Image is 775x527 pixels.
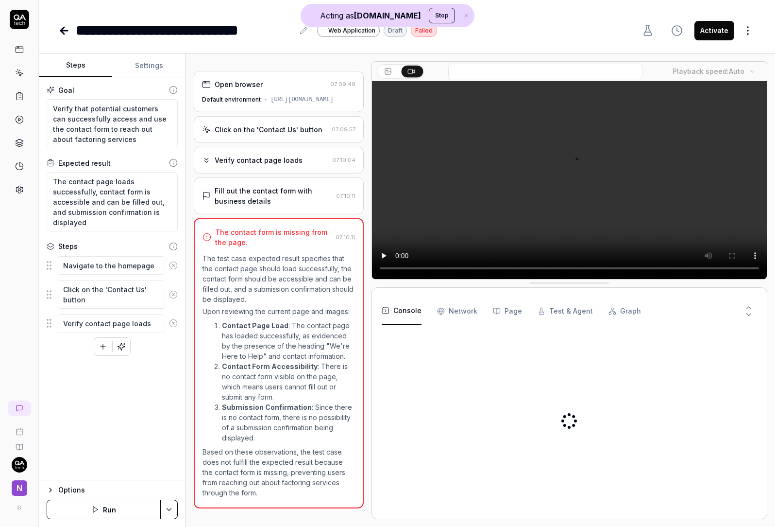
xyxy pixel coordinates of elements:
[673,66,744,76] div: Playback speed:
[332,157,355,163] time: 07:10:04
[222,362,318,370] strong: Contact Form Accessibility
[47,500,161,519] button: Run
[429,8,455,23] button: Stop
[215,124,322,135] div: Click on the 'Contact Us' button
[47,280,178,309] div: Suggestions
[112,54,185,77] button: Settings
[4,436,34,451] a: Documentation
[8,401,31,416] a: New conversation
[12,480,27,496] span: N
[330,81,355,88] time: 07:09:49
[202,306,354,316] p: Upon reviewing the current page and images:
[215,227,331,247] div: The contact form is missing from the page.
[202,447,354,498] p: Based on these observations, the test case does not fulfill the expected result because the conta...
[222,320,354,361] li: : The contact page has loaded successfully, as evidenced by the presence of the heading "We're He...
[47,313,178,334] div: Suggestions
[58,85,74,95] div: Goal
[382,298,421,325] button: Console
[411,24,437,37] div: Failed
[47,484,178,496] button: Options
[4,420,34,436] a: Book a call with us
[4,473,34,498] button: N
[608,298,641,325] button: Graph
[215,186,332,206] div: Fill out the contact form with business details
[336,234,355,241] time: 07:10:11
[328,26,375,35] span: Web Application
[58,241,78,251] div: Steps
[694,21,734,40] button: Activate
[58,484,178,496] div: Options
[215,155,303,165] div: Verify contact page loads
[317,24,380,37] a: Web Application
[165,285,181,304] button: Remove step
[165,256,181,275] button: Remove step
[47,255,178,276] div: Suggestions
[39,54,112,77] button: Steps
[384,24,407,37] div: Draft
[58,158,111,168] div: Expected result
[222,321,288,330] strong: Contact Page Load
[222,403,312,411] strong: Submission Confirmation
[332,126,355,133] time: 07:09:57
[493,298,522,325] button: Page
[665,21,689,40] button: View version history
[202,95,261,104] div: Default environment
[12,457,27,473] img: 7ccf6c19-61ad-4a6c-8811-018b02a1b829.jpg
[336,193,355,199] time: 07:10:11
[222,361,354,402] li: : There is no contact form visible on the page, which means users cannot fill out or submit any f...
[222,402,354,443] li: : Since there is no contact form, there is no possibility of a submission confirmation being disp...
[202,253,354,304] p: The test case expected result specifies that the contact page should load successfully, the conta...
[538,298,593,325] button: Test & Agent
[165,314,181,333] button: Remove step
[270,95,334,104] div: [URL][DOMAIN_NAME]
[215,79,263,89] div: Open browser
[437,298,477,325] button: Network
